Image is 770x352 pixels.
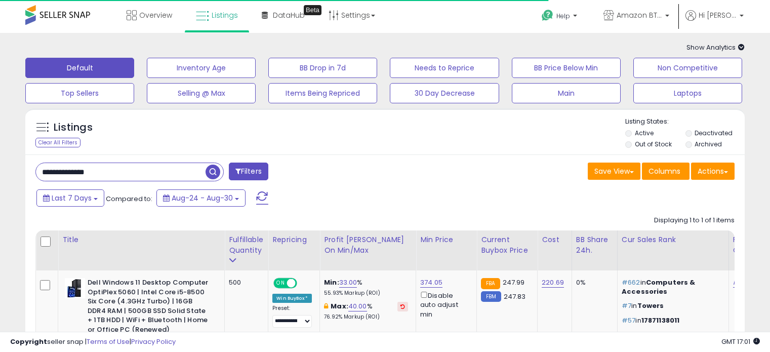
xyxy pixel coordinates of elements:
button: BB Price Below Min [512,58,621,78]
div: Disable auto adjust min [420,290,469,319]
label: Out of Stock [635,140,672,148]
span: Show Analytics [686,43,745,52]
span: Help [556,12,570,20]
img: 41uKq9oB-KL._SL40_.jpg [65,278,85,298]
a: 40.00 [348,301,367,311]
button: Aug-24 - Aug-30 [156,189,246,207]
p: Listing States: [625,117,745,127]
span: DataHub [273,10,305,20]
button: Save View [588,163,640,180]
span: OFF [296,279,312,288]
span: Listings [212,10,238,20]
span: 247.99 [503,278,525,287]
a: Help [534,2,587,33]
div: 500 [229,278,260,287]
div: Current Buybox Price [481,234,533,256]
div: Min Price [420,234,472,245]
div: Displaying 1 to 1 of 1 items [654,216,735,225]
button: Non Competitive [633,58,742,78]
button: Top Sellers [25,83,134,103]
small: FBA [481,278,500,289]
div: Clear All Filters [35,138,80,147]
h5: Listings [54,121,93,135]
th: The percentage added to the cost of goods (COGS) that forms the calculator for Min & Max prices. [320,230,416,270]
span: Last 7 Days [52,193,92,203]
strong: Copyright [10,337,47,346]
span: Aug-24 - Aug-30 [172,193,233,203]
a: 374.05 [420,278,442,288]
span: Computers & Accessories [622,278,696,296]
small: FBM [481,291,501,302]
div: seller snap | | [10,337,176,347]
div: Profit [PERSON_NAME] on Min/Max [324,234,412,256]
div: BB Share 24h. [576,234,613,256]
div: Repricing [272,234,315,245]
label: Active [635,129,654,137]
div: Tooltip anchor [304,5,321,15]
button: Filters [229,163,268,180]
span: 247.83 [504,292,526,301]
div: % [324,302,408,321]
button: Columns [642,163,690,180]
span: #662 [622,278,640,287]
b: Max: [331,301,348,311]
div: Cost [542,234,568,245]
a: Privacy Policy [131,337,176,346]
p: in [622,301,721,310]
span: Towers [637,301,664,310]
p: in [622,278,721,296]
b: Min: [324,278,339,287]
b: Dell Windows 11 Desktop Computer OptiPlex 5060 | Intel Core i5-8500 Six Core (4.3GHz Turbo) | 16G... [88,278,211,337]
button: 30 Day Decrease [390,83,499,103]
p: in [622,316,721,325]
span: #7 [622,301,631,310]
a: 33.00 [339,278,357,288]
span: #57 [622,316,635,325]
button: Default [25,58,134,78]
button: Last 7 Days [36,189,104,207]
p: 76.92% Markup (ROI) [324,314,408,321]
span: Columns [649,166,680,176]
button: Main [512,83,621,103]
i: Revert to store-level Max Markup [400,304,405,309]
button: Needs to Reprice [390,58,499,78]
button: Selling @ Max [147,83,256,103]
div: 0% [576,278,610,287]
span: ON [274,279,287,288]
a: N/A [733,278,745,288]
button: Items Being Repriced [268,83,377,103]
span: Overview [139,10,172,20]
div: Title [62,234,220,245]
p: 55.93% Markup (ROI) [324,290,408,297]
div: Fulfillable Quantity [229,234,264,256]
div: Preset: [272,305,312,328]
a: Hi [PERSON_NAME] [685,10,744,33]
span: 2025-09-8 17:01 GMT [721,337,760,346]
span: Amazon BTG [617,10,662,20]
a: Terms of Use [87,337,130,346]
div: % [324,278,408,297]
button: Laptops [633,83,742,103]
button: Actions [691,163,735,180]
span: 17871138011 [641,316,680,325]
span: Compared to: [106,194,152,204]
div: Win BuyBox * [272,294,312,303]
i: Get Help [541,9,554,22]
div: Cur Sales Rank [622,234,724,245]
button: BB Drop in 7d [268,58,377,78]
i: This overrides the store level max markup for this listing [324,303,328,309]
a: 220.69 [542,278,564,288]
label: Deactivated [695,129,733,137]
button: Inventory Age [147,58,256,78]
span: Hi [PERSON_NAME] [699,10,737,20]
label: Archived [695,140,722,148]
